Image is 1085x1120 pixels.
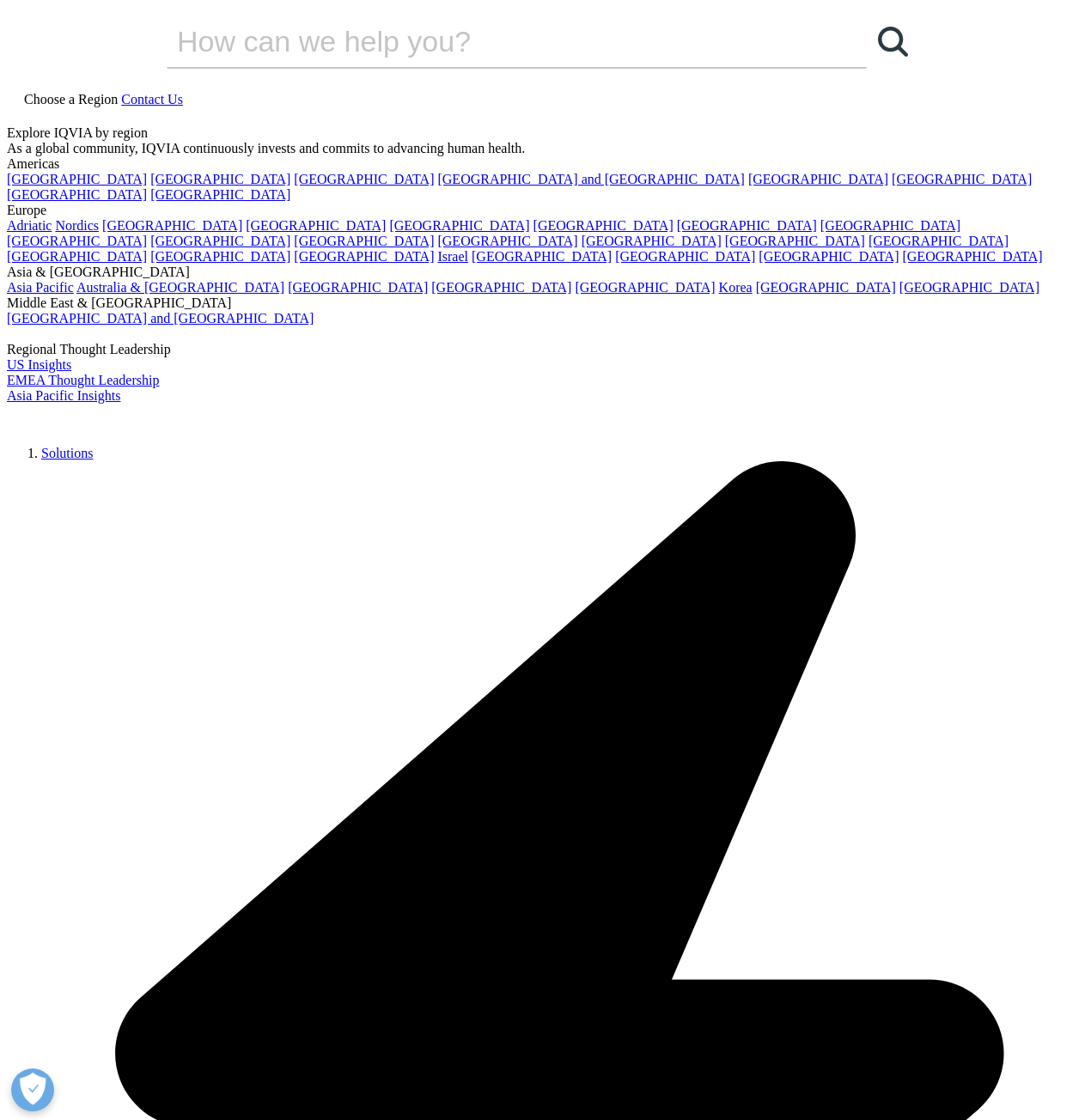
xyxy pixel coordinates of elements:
div: Middle East & [GEOGRAPHIC_DATA] [7,295,1078,311]
a: Contact Us [121,92,183,107]
svg: Search [878,27,908,57]
div: Americas [7,156,1078,172]
a: [GEOGRAPHIC_DATA] [820,218,960,233]
img: IQVIA Healthcare Information Technology and Pharma Clinical Research Company [7,404,144,429]
a: US Insights [7,357,71,372]
a: [GEOGRAPHIC_DATA] [892,172,1032,186]
a: Nordics [55,218,99,233]
a: [GEOGRAPHIC_DATA] [431,280,571,295]
a: [GEOGRAPHIC_DATA] [725,234,865,248]
a: Australia & [GEOGRAPHIC_DATA] [76,280,284,295]
div: Explore IQVIA by region [7,125,1078,141]
a: Asia Pacific Insights [7,388,120,403]
a: Search [867,15,918,67]
a: [GEOGRAPHIC_DATA] [437,234,577,248]
a: [GEOGRAPHIC_DATA] and [GEOGRAPHIC_DATA] [437,172,744,186]
a: EMEA Thought Leadership [7,373,159,387]
a: [GEOGRAPHIC_DATA] [288,280,428,295]
a: [GEOGRAPHIC_DATA] [294,234,434,248]
a: [GEOGRAPHIC_DATA] [759,249,899,264]
a: Israel [437,249,468,264]
a: [GEOGRAPHIC_DATA] [7,172,147,186]
a: [GEOGRAPHIC_DATA] [615,249,755,264]
a: Korea [719,280,753,295]
a: [GEOGRAPHIC_DATA] [389,218,529,233]
a: [GEOGRAPHIC_DATA] [150,172,290,186]
a: [GEOGRAPHIC_DATA] [7,234,147,248]
a: [GEOGRAPHIC_DATA] [533,218,674,233]
a: [GEOGRAPHIC_DATA] [150,187,290,202]
a: Solutions [41,446,93,460]
a: [GEOGRAPHIC_DATA] and [GEOGRAPHIC_DATA] [7,311,314,326]
a: [GEOGRAPHIC_DATA] [756,280,896,295]
a: [GEOGRAPHIC_DATA] [150,249,290,264]
a: [GEOGRAPHIC_DATA] [899,280,1039,295]
a: [GEOGRAPHIC_DATA] [869,234,1009,248]
div: As a global community, IQVIA continuously invests and commits to advancing human health. [7,141,1078,156]
a: [GEOGRAPHIC_DATA] [582,234,722,248]
a: [GEOGRAPHIC_DATA] [246,218,386,233]
a: [GEOGRAPHIC_DATA] [902,249,1042,264]
span: Choose a Region [24,92,118,107]
div: Regional Thought Leadership [7,342,1078,357]
a: [GEOGRAPHIC_DATA] [677,218,817,233]
input: Search [167,15,818,67]
a: [GEOGRAPHIC_DATA] [7,249,147,264]
a: [GEOGRAPHIC_DATA] [102,218,242,233]
a: [GEOGRAPHIC_DATA] [294,249,434,264]
a: [GEOGRAPHIC_DATA] [472,249,612,264]
div: Asia & [GEOGRAPHIC_DATA] [7,265,1078,280]
a: [GEOGRAPHIC_DATA] [150,234,290,248]
div: Europe [7,203,1078,218]
a: Adriatic [7,218,52,233]
button: Präferenzen öffnen [11,1068,54,1111]
a: [GEOGRAPHIC_DATA] [575,280,715,295]
a: [GEOGRAPHIC_DATA] [748,172,888,186]
a: [GEOGRAPHIC_DATA] [7,187,147,202]
a: Asia Pacific [7,280,74,295]
a: [GEOGRAPHIC_DATA] [294,172,434,186]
